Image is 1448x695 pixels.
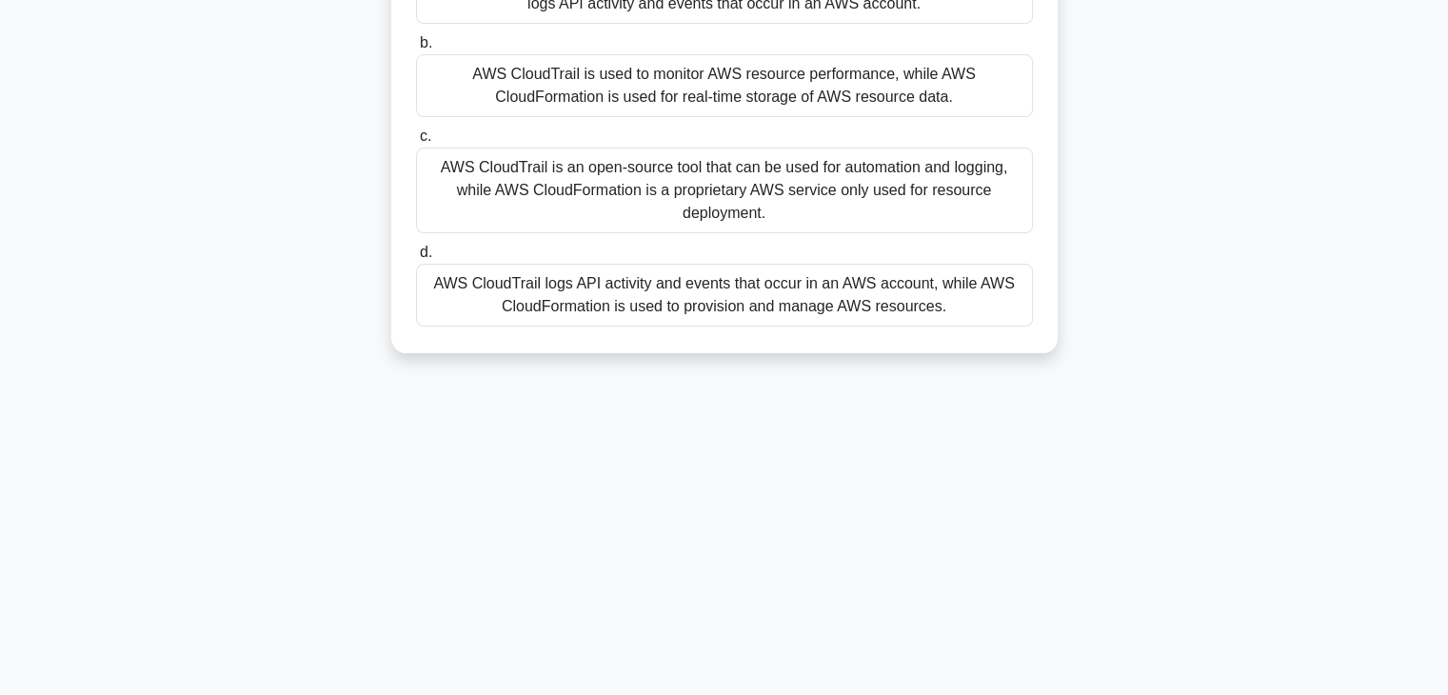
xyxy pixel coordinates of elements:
span: c. [420,128,431,144]
span: d. [420,244,432,260]
div: AWS CloudTrail is an open-source tool that can be used for automation and logging, while AWS Clou... [416,148,1033,233]
span: b. [420,34,432,50]
div: AWS CloudTrail is used to monitor AWS resource performance, while AWS CloudFormation is used for ... [416,54,1033,117]
div: AWS CloudTrail logs API activity and events that occur in an AWS account, while AWS CloudFormatio... [416,264,1033,327]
